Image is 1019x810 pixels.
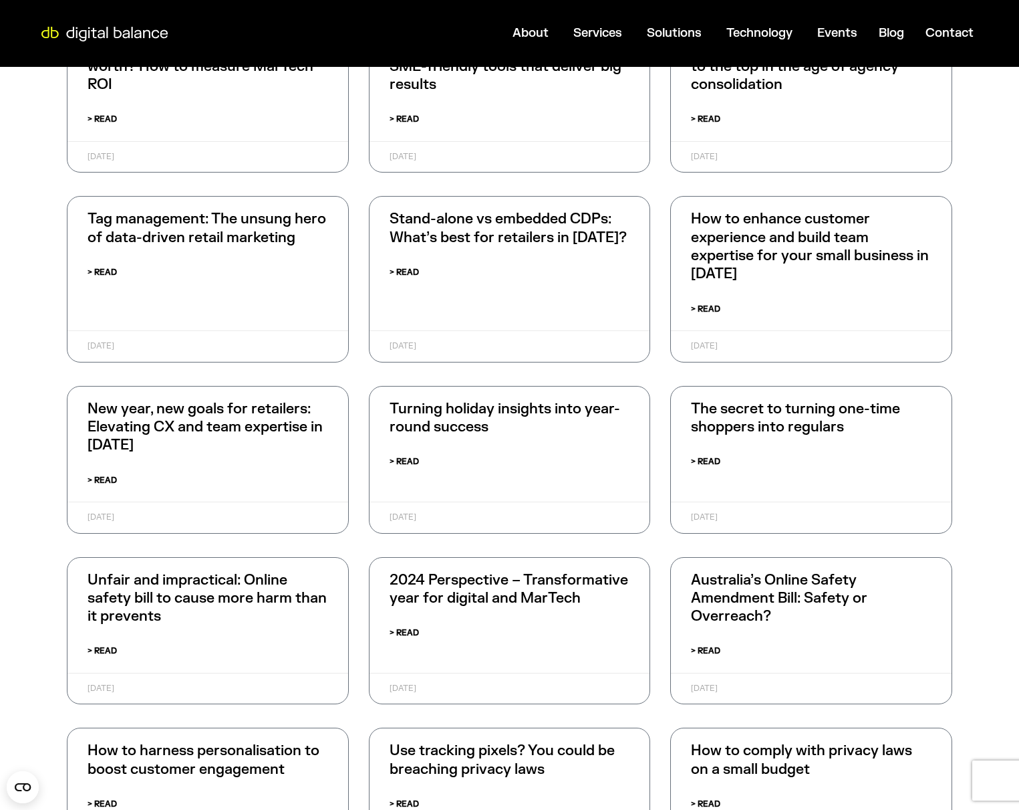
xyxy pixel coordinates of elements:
[390,454,419,470] a: Read more about Turning holiday insights into year-round success
[691,340,718,351] span: [DATE]
[88,571,327,626] a: Unfair and impractical: Online safety bill to cause more harm than it prevents
[691,571,867,626] a: Australia’s Online Safety Amendment Bill: Safety or Overreach?
[726,25,792,41] a: Technology
[7,771,39,803] button: Open CMP widget
[925,25,974,41] a: Contact
[88,112,117,127] a: Read more about Are you getting your money’s worth? How to measure MarTech ROI
[88,210,326,246] a: Tag management: The unsung hero of data-driven retail marketing
[879,25,904,41] a: Blog
[177,20,984,46] nav: Menu
[390,400,620,436] a: Turning holiday insights into year-round success
[691,151,718,162] span: [DATE]
[390,112,419,127] a: Read more about Unlocking customer data: The SME-friendly tools that deliver big results
[390,151,416,162] span: [DATE]
[691,400,900,436] a: The secret to turning one-time shoppers into regulars
[390,340,416,351] span: [DATE]
[513,25,549,41] a: About
[88,683,114,694] span: [DATE]
[88,340,114,351] span: [DATE]
[390,742,615,778] a: Use tracking pixels? You could be breaching privacy laws
[33,27,176,41] img: Digital Balance logo
[88,643,117,659] a: Read more about Unfair and impractical: Online safety bill to cause more harm than it prevents
[88,742,319,778] a: How to harness personalisation to boost customer engagement
[390,512,416,522] span: [DATE]
[691,512,718,522] span: [DATE]
[390,571,628,607] a: 2024 Perspective – Transformative year for digital and MarTech
[691,302,720,317] a: Read more about How to enhance customer experience and build team expertise for your small busine...
[177,20,984,46] div: Menu Toggle
[691,210,929,283] a: How to enhance customer experience and build team expertise for your small business in [DATE]
[691,643,720,659] a: Read more about Australia’s Online Safety Amendment Bill: Safety or Overreach?
[817,25,857,41] a: Events
[88,473,117,488] a: Read more about New year, new goals for retailers: Elevating CX and team expertise in 2025
[691,454,720,470] a: Read more about The secret to turning one-time shoppers into regulars
[390,210,627,246] a: Stand-alone vs embedded CDPs: What’s best for retailers in [DATE]?
[88,151,114,162] span: [DATE]
[691,683,718,694] span: [DATE]
[88,400,323,455] a: New year, new goals for retailers: Elevating CX and team expertise in [DATE]
[88,265,117,280] a: Read more about Tag management: The unsung hero of data-driven retail marketing
[390,265,419,280] a: Read more about Stand-alone vs embedded CDPs: What’s best for retailers in 2025?
[691,112,720,127] a: Read more about Publicis Groupe’s data play: A race to the top in the age of agency consolidation
[647,25,702,41] a: Solutions
[691,742,912,778] a: How to comply with privacy laws on a small budget
[88,512,114,522] span: [DATE]
[390,683,416,694] span: [DATE]
[573,25,622,41] a: Services
[390,625,419,641] a: Read more about 2024 Perspective – Transformative year for digital and MarTech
